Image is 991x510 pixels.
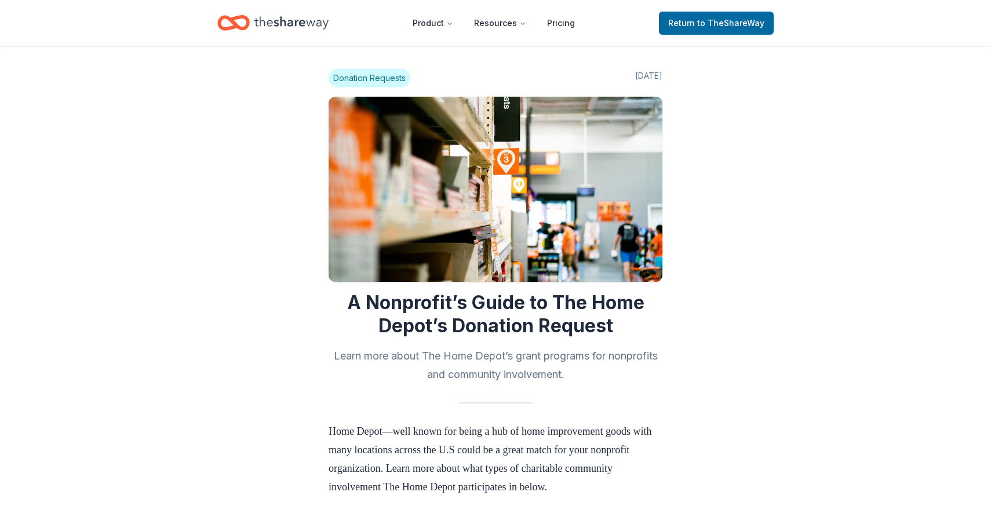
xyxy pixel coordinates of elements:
span: Return [668,16,764,30]
span: to TheShareWay [697,18,764,28]
a: Pricing [538,12,584,35]
h1: A Nonprofit’s Guide to The Home Depot’s Donation Request [329,291,662,337]
nav: Main [403,9,584,36]
p: Home Depot—well known for being a hub of home improvement goods with many locations across the U.... [329,422,662,496]
a: Returnto TheShareWay [659,12,774,35]
span: [DATE] [635,69,662,87]
button: Product [403,12,462,35]
h2: Learn more about The Home Depot’s grant programs for nonprofits and community involvement. [329,347,662,384]
a: Home [217,9,329,36]
button: Resources [465,12,535,35]
img: Image for A Nonprofit’s Guide to The Home Depot’s Donation Request [329,97,662,282]
span: Donation Requests [329,69,410,87]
